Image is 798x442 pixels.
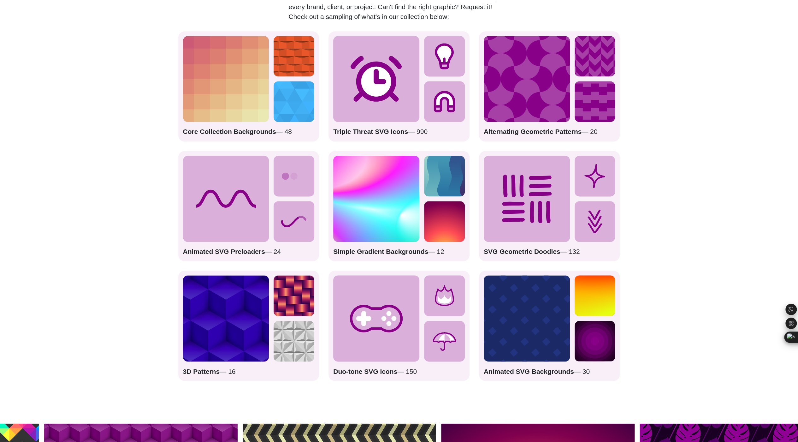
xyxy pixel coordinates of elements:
strong: 3D Patterns [183,367,220,375]
p: — 150 [333,366,465,376]
p: — 48 [183,127,315,137]
p: — 132 [484,247,615,257]
strong: Simple Gradient Backgrounds [333,248,428,255]
img: Triangular 3d panels in a pattern [274,321,314,361]
strong: Alternating Geometric Patterns [484,128,582,135]
strong: Animated SVG Backgrounds [484,367,574,375]
img: colorful radial mesh gradient rainbow [333,156,419,242]
p: — 12 [333,247,465,257]
img: alternating gradient chain from purple to green [424,156,465,196]
img: red shiny ribbon woven into a pattern [274,275,314,316]
p: — 16 [183,366,315,376]
img: triangles in various blue shades background [274,81,314,122]
img: glowing yellow warming the purple vector sky [424,201,465,242]
img: grid of squares pink blending into yellow [183,36,269,122]
strong: Core Collection Backgrounds [183,128,276,135]
p: — 24 [183,247,315,257]
img: orange repeating pattern of alternating raised tiles [274,36,314,77]
img: Purple alternating chevron pattern [575,36,615,77]
img: purple mushroom cap design pattern [484,36,570,122]
p: — 30 [484,366,615,376]
img: blue-stacked-cube-pattern [183,275,269,361]
strong: Triple Threat SVG Icons [333,128,408,135]
p: — 20 [484,127,615,137]
strong: Duo-tone SVG Icons [333,367,397,375]
p: — 990 [333,127,465,137]
img: purple zig zag zipper pattern [575,81,615,122]
strong: SVG Geometric Doodles [484,248,560,255]
strong: Animated SVG Preloaders [183,248,265,255]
